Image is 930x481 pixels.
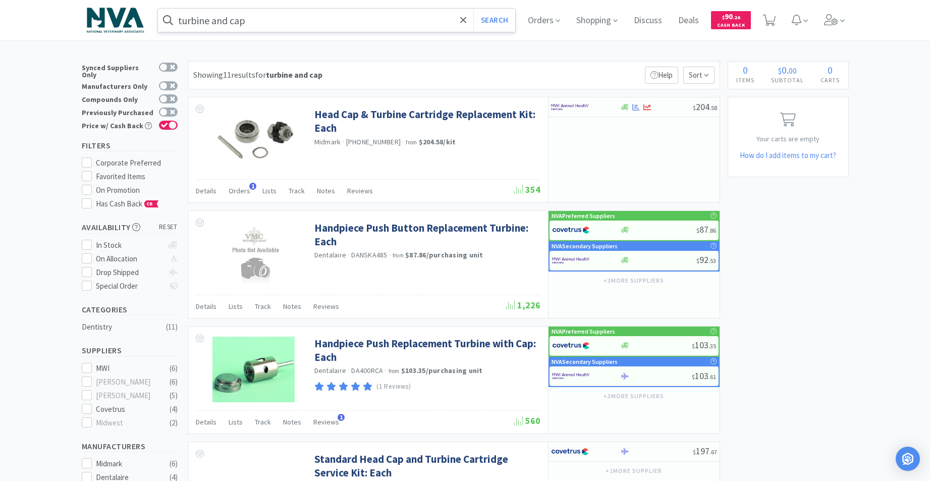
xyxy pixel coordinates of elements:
[514,184,540,195] span: 354
[506,299,540,311] span: 1,226
[552,211,615,221] p: NVA Preferred Suppliers
[696,254,716,265] span: 92
[145,201,155,207] span: CB
[693,445,717,457] span: 197
[317,186,335,195] span: Notes
[196,417,216,426] span: Details
[82,321,163,333] div: Dentistry
[96,458,158,470] div: Midmark
[96,253,163,265] div: On Allocation
[314,337,538,364] a: Handpiece Push Replacement Turbine with Cap: Each
[96,157,178,169] div: Corporate Preferred
[389,367,400,375] span: from
[289,186,305,195] span: Track
[82,345,178,356] h5: Suppliers
[96,403,158,415] div: Covetrus
[812,75,848,85] h4: Carts
[314,108,538,135] a: Head Cap & Turbine Cartridge Replacement Kit: Each
[193,69,322,82] div: Showing 11 results
[96,199,159,208] span: Has Cash Back
[789,66,797,76] span: 00
[630,16,666,25] a: Discuss
[385,366,387,375] span: ·
[82,121,154,129] div: Price w/ Cash Back
[313,302,339,311] span: Reviews
[314,221,538,249] a: Handpiece Push Button Replacement Turbine: Each
[708,373,716,381] span: . 61
[401,366,483,375] strong: $103.35 / purchasing unit
[728,133,848,144] p: Your carts are empty
[389,250,391,259] span: ·
[348,366,350,375] span: ·
[351,250,387,259] span: DANSKA485
[351,366,383,375] span: DA400RCA
[218,221,289,287] img: 403002df91d6474aaf38c65294941ef9_111278.jpeg
[708,257,716,264] span: . 53
[692,339,716,351] span: 103
[170,376,178,388] div: ( 6 )
[763,65,812,75] div: .
[96,239,163,251] div: In Stock
[717,23,745,29] span: Cash Back
[696,224,716,235] span: 87
[722,14,725,21] span: $
[405,250,483,259] strong: $87.86 / purchasing unit
[82,140,178,151] h5: Filters
[674,16,703,25] a: Deals
[82,3,149,38] img: 63c5bf86fc7e40bdb3a5250099754568_2.png
[708,342,716,350] span: . 35
[170,362,178,375] div: ( 6 )
[551,444,589,459] img: 77fca1acd8b6420a9015268ca798ef17_1.png
[683,67,715,84] span: Sort
[249,183,256,190] span: 1
[778,66,782,76] span: $
[82,81,154,90] div: Manufacturers Only
[158,9,516,32] input: Search by item, sku, manufacturer, ingredient, size...
[283,302,301,311] span: Notes
[346,137,401,146] span: [PHONE_NUMBER]
[552,327,615,336] p: NVA Preferred Suppliers
[552,357,618,366] p: NVA Secondary Suppliers
[170,403,178,415] div: ( 4 )
[598,389,669,403] button: +3more suppliers
[348,250,350,259] span: ·
[402,137,404,146] span: ·
[551,99,589,115] img: f6b2451649754179b5b4e0c70c3f7cb0_2.png
[733,14,740,21] span: . 26
[338,414,345,421] span: 1
[552,241,618,251] p: NVA Secondary Suppliers
[96,171,178,183] div: Favorited Items
[692,342,695,350] span: $
[82,222,178,233] h5: Availability
[166,321,178,333] div: ( 11 )
[347,186,373,195] span: Reviews
[342,137,344,146] span: ·
[419,137,456,146] strong: $204.58 / kit
[600,464,667,478] button: +1more supplier
[708,227,716,234] span: . 86
[82,304,178,315] h5: Categories
[376,382,411,392] p: (1 Reviews)
[96,280,163,292] div: Special Order
[96,390,158,402] div: [PERSON_NAME]
[728,149,848,162] h5: How do I add items to my cart?
[393,252,404,259] span: from
[170,458,178,470] div: ( 6 )
[255,417,271,426] span: Track
[314,366,347,375] a: Dentalaire
[96,376,158,388] div: [PERSON_NAME]
[598,274,669,288] button: +3more suppliers
[552,368,590,384] img: f6b2451649754179b5b4e0c70c3f7cb0_2.png
[96,362,158,375] div: MWI
[692,373,695,381] span: $
[212,337,295,402] img: e758e3f9947a4c96abd9a4239d5190e8_111354.png
[82,63,154,78] div: Synced Suppliers Only
[96,184,178,196] div: On Promotion
[473,9,515,32] button: Search
[696,257,699,264] span: $
[170,417,178,429] div: ( 2 )
[170,390,178,402] div: ( 5 )
[645,67,678,84] p: Help
[96,417,158,429] div: Midwest
[314,250,347,259] a: Dentalaire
